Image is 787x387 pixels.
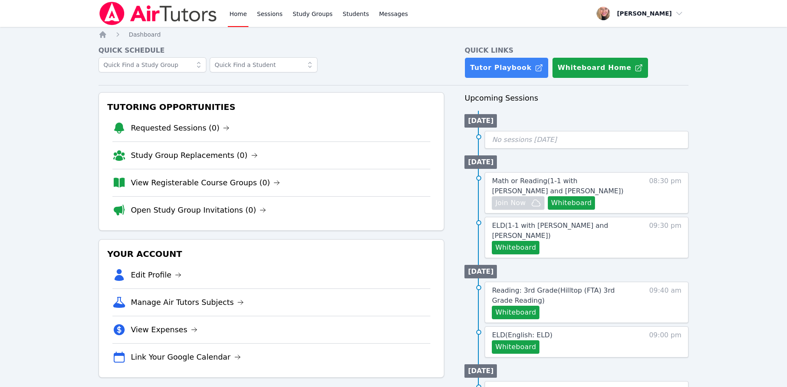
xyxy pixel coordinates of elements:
h3: Tutoring Opportunities [106,99,438,115]
h4: Quick Links [464,45,688,56]
a: Study Group Replacements (0) [131,149,258,161]
li: [DATE] [464,265,497,278]
span: Reading: 3rd Grade ( Hilltop (FTA) 3rd Grade Reading ) [492,286,614,304]
a: View Registerable Course Groups (0) [131,177,280,189]
input: Quick Find a Student [210,57,317,72]
span: Join Now [495,198,526,208]
img: Air Tutors [99,2,218,25]
a: ELD(1-1 with [PERSON_NAME] and [PERSON_NAME]) [492,221,634,241]
span: ELD ( 1-1 with [PERSON_NAME] and [PERSON_NAME] ) [492,222,608,240]
span: Dashboard [129,31,161,38]
a: Reading: 3rd Grade(Hilltop (FTA) 3rd Grade Reading) [492,286,634,306]
a: Open Study Group Invitations (0) [131,204,267,216]
li: [DATE] [464,114,497,128]
span: 09:30 pm [649,221,681,254]
a: Dashboard [129,30,161,39]
a: View Expenses [131,324,197,336]
li: [DATE] [464,364,497,378]
button: Whiteboard [492,340,539,354]
button: Whiteboard [492,306,539,319]
span: 09:40 am [649,286,682,319]
input: Quick Find a Study Group [99,57,206,72]
a: Tutor Playbook [464,57,549,78]
button: Join Now [492,196,544,210]
a: Link Your Google Calendar [131,351,241,363]
button: Whiteboard Home [552,57,648,78]
a: Math or Reading(1-1 with [PERSON_NAME] and [PERSON_NAME]) [492,176,634,196]
h3: Upcoming Sessions [464,92,688,104]
span: ELD ( English: ELD ) [492,331,552,339]
button: Whiteboard [548,196,595,210]
span: 08:30 pm [649,176,681,210]
a: Manage Air Tutors Subjects [131,296,244,308]
h4: Quick Schedule [99,45,445,56]
span: Messages [379,10,408,18]
span: No sessions [DATE] [492,136,557,144]
a: Requested Sessions (0) [131,122,230,134]
span: Math or Reading ( 1-1 with [PERSON_NAME] and [PERSON_NAME] ) [492,177,623,195]
h3: Your Account [106,246,438,262]
a: ELD(English: ELD) [492,330,552,340]
li: [DATE] [464,155,497,169]
a: Edit Profile [131,269,182,281]
span: 09:00 pm [649,330,681,354]
nav: Breadcrumb [99,30,689,39]
button: Whiteboard [492,241,539,254]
